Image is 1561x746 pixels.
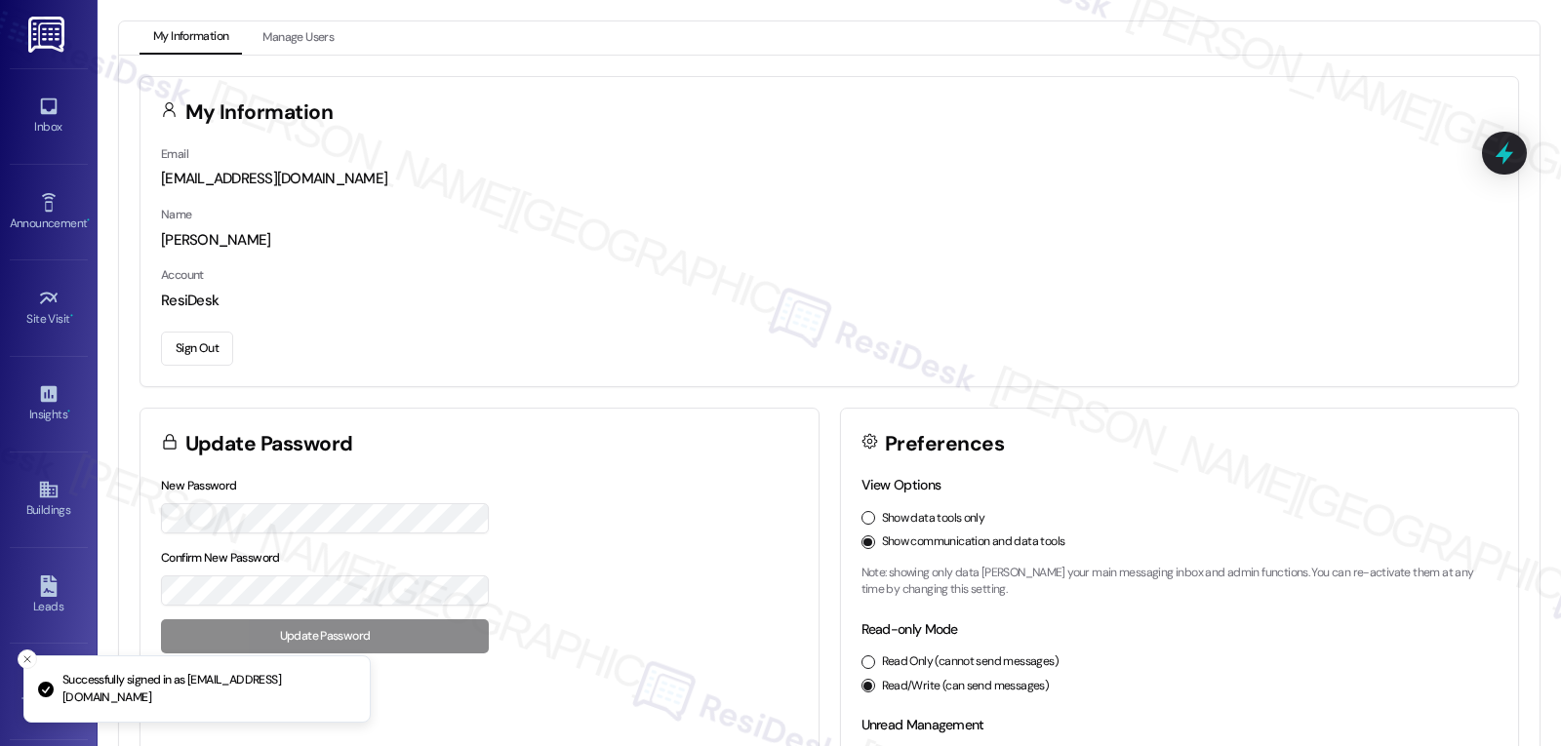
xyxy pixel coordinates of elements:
a: Buildings [10,473,88,526]
a: Site Visit • [10,282,88,334]
label: Read/Write (can send messages) [882,678,1050,695]
img: ResiDesk Logo [28,17,68,53]
button: Manage Users [249,21,347,55]
label: Account [161,267,204,283]
span: • [87,214,90,227]
h3: Preferences [885,434,1004,454]
div: ResiDesk [161,291,1498,311]
a: Inbox [10,90,88,142]
a: Leads [10,569,88,622]
a: Templates • [10,665,88,718]
button: My Information [140,21,242,55]
h3: My Information [185,102,334,123]
h3: Update Password [185,434,353,454]
div: [EMAIL_ADDRESS][DOMAIN_NAME] [161,169,1498,189]
button: Close toast [18,649,37,669]
label: New Password [161,478,237,493]
label: Read-only Mode [861,620,958,638]
label: Unread Management [861,716,984,733]
span: • [70,309,73,323]
label: Confirm New Password [161,550,280,566]
div: [PERSON_NAME] [161,230,1498,251]
label: Show data tools only [882,510,985,528]
button: Sign Out [161,332,233,366]
label: Show communication and data tools [882,533,1065,551]
label: View Options [861,476,941,493]
label: Name [161,207,192,222]
p: Note: showing only data [PERSON_NAME] your main messaging inbox and admin functions. You can re-a... [861,565,1499,599]
p: Successfully signed in as [EMAIL_ADDRESS][DOMAIN_NAME] [62,672,354,706]
label: Read Only (cannot send messages) [882,653,1059,671]
span: • [67,405,70,418]
a: Insights • [10,377,88,430]
label: Email [161,146,188,162]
